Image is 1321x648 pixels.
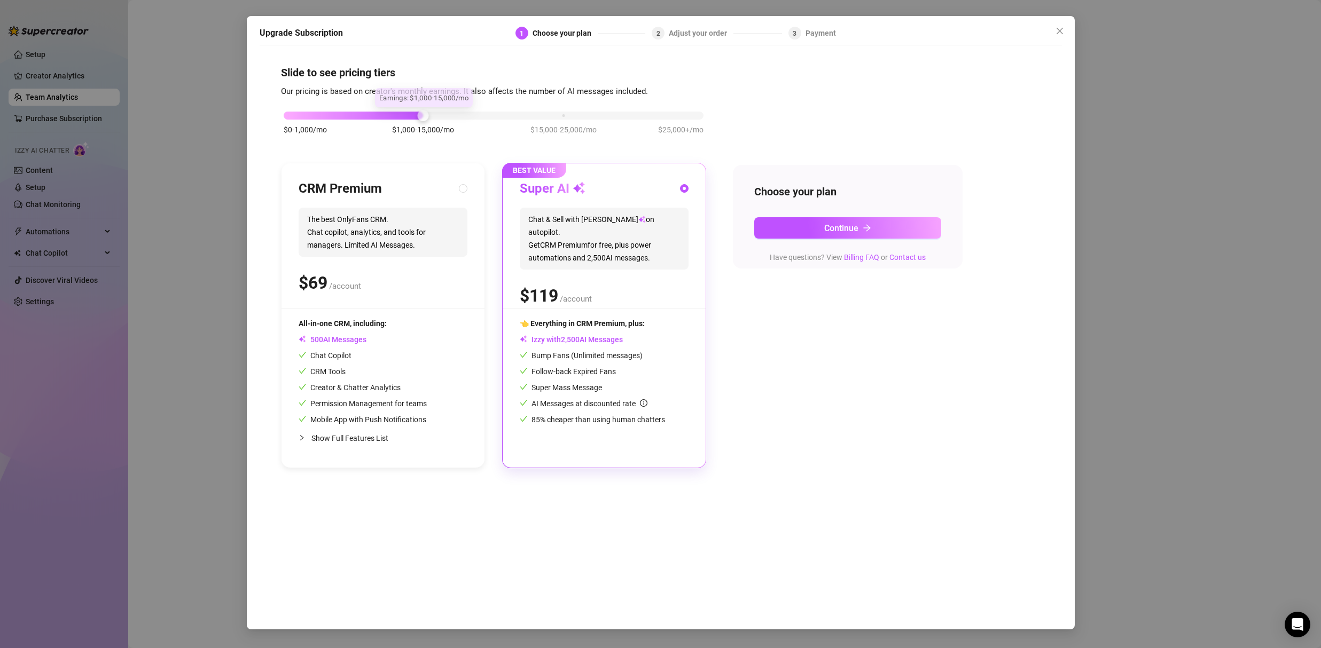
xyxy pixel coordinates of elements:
[533,27,598,39] div: Choose your plan
[502,163,566,178] span: BEST VALUE
[1051,22,1068,39] button: Close
[284,124,327,136] span: $0-1,000/mo
[1285,612,1310,637] div: Open Intercom Messenger
[299,180,382,197] h3: CRM Premium
[656,30,660,37] span: 2
[299,335,366,344] span: AI Messages
[299,434,305,441] span: collapsed
[560,294,592,304] span: /account
[824,223,858,233] span: Continue
[299,415,306,423] span: check
[640,399,647,407] span: info-circle
[520,180,585,197] h3: Super AI
[520,367,616,376] span: Follow-back Expired Fans
[530,124,597,136] span: $15,000-25,000/mo
[520,383,602,392] span: Super Mass Message
[299,399,306,407] span: check
[1056,27,1064,35] span: close
[520,415,527,423] span: check
[520,367,527,375] span: check
[392,124,454,136] span: $1,000-15,000/mo
[669,27,733,39] div: Adjust your order
[520,351,527,359] span: check
[299,415,426,424] span: Mobile App with Push Notifications
[520,399,527,407] span: check
[260,27,343,39] h5: Upgrade Subscription
[889,253,926,262] a: Contact us
[520,286,558,306] span: $
[299,367,306,375] span: check
[520,335,623,344] span: Izzy with AI Messages
[299,383,306,391] span: check
[806,27,836,39] div: Payment
[863,224,871,232] span: arrow-right
[299,399,427,408] span: Permission Management for teams
[1051,27,1068,35] span: Close
[299,425,467,451] div: Show Full Features List
[658,124,704,136] span: $25,000+/mo
[844,253,879,262] a: Billing FAQ
[520,383,527,391] span: check
[281,65,1041,80] h4: Slide to see pricing tiers
[520,415,665,424] span: 85% cheaper than using human chatters
[311,434,388,442] span: Show Full Features List
[770,253,926,262] span: Have questions? View or
[520,351,643,360] span: Bump Fans (Unlimited messages)
[793,30,796,37] span: 3
[299,273,327,293] span: $
[299,383,401,392] span: Creator & Chatter Analytics
[299,351,351,360] span: Chat Copilot
[281,86,648,96] span: Our pricing is based on creator's monthly earnings. It also affects the number of AI messages inc...
[372,87,475,107] div: Earnings: $1,000-15,000/mo
[520,30,523,37] span: 1
[299,351,306,359] span: check
[299,208,467,257] span: The best OnlyFans CRM. Chat copilot, analytics, and tools for managers. Limited AI Messages.
[299,367,346,376] span: CRM Tools
[520,319,645,328] span: 👈 Everything in CRM Premium, plus:
[520,208,689,270] span: Chat & Sell with [PERSON_NAME] on autopilot. Get CRM Premium for free, plus power automations and...
[299,319,387,328] span: All-in-one CRM, including:
[329,281,361,291] span: /account
[754,184,941,199] h4: Choose your plan
[531,399,647,408] span: AI Messages at discounted rate
[754,217,941,239] button: Continuearrow-right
